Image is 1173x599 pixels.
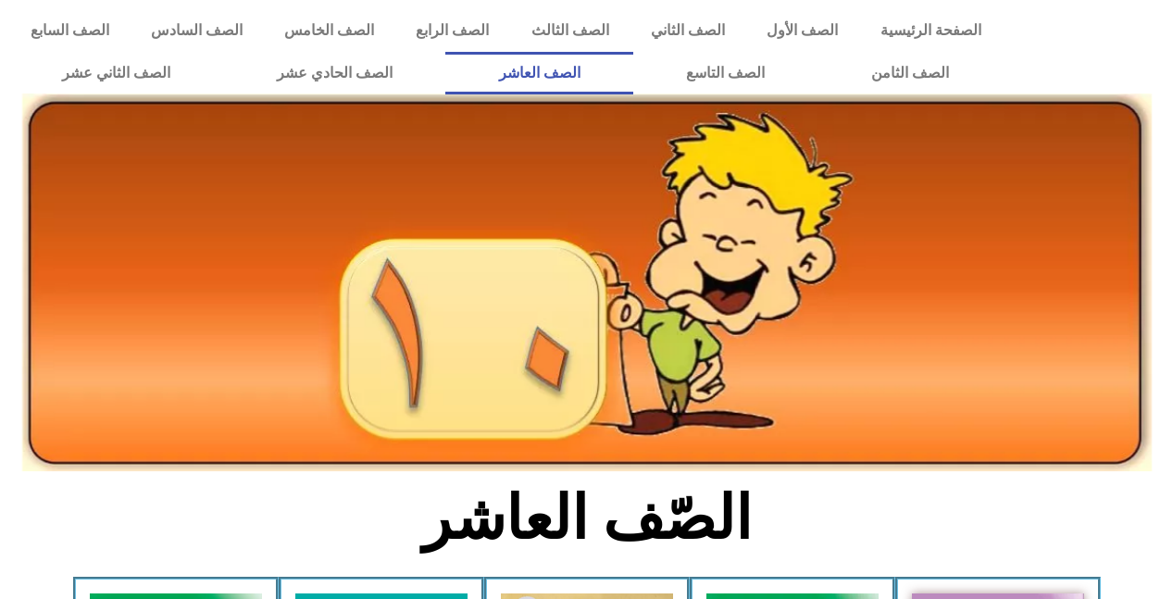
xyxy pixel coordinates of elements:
[859,9,1002,52] a: الصفحة الرئيسية
[818,52,1003,94] a: الصف الثامن
[9,9,130,52] a: الصف السابع
[445,52,633,94] a: الصف العاشر
[395,9,510,52] a: الصف الرابع
[224,52,446,94] a: الصف الحادي عشر
[264,9,395,52] a: الصف الخامس
[281,482,892,555] h2: الصّف العاشر
[130,9,263,52] a: الصف السادس
[510,9,630,52] a: الصف الثالث
[746,9,859,52] a: الصف الأول
[630,9,745,52] a: الصف الثاني
[633,52,818,94] a: الصف التاسع
[9,52,224,94] a: الصف الثاني عشر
